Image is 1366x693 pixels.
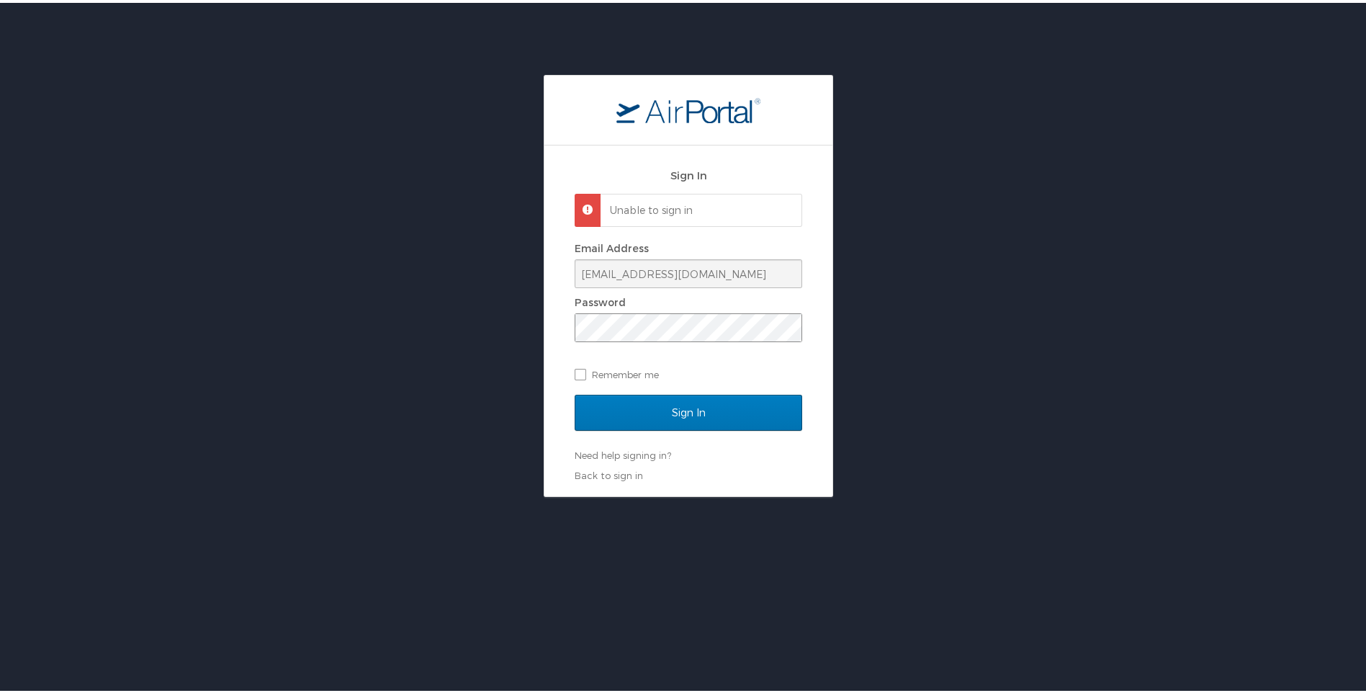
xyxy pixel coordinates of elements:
img: logo [616,94,760,120]
a: Need help signing in? [575,447,671,458]
label: Remember me [575,361,802,383]
label: Email Address [575,239,649,251]
a: Back to sign in [575,467,643,478]
input: Sign In [575,392,802,428]
label: Password [575,293,626,305]
h2: Sign In [575,164,802,181]
p: Unable to sign in [610,200,788,215]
